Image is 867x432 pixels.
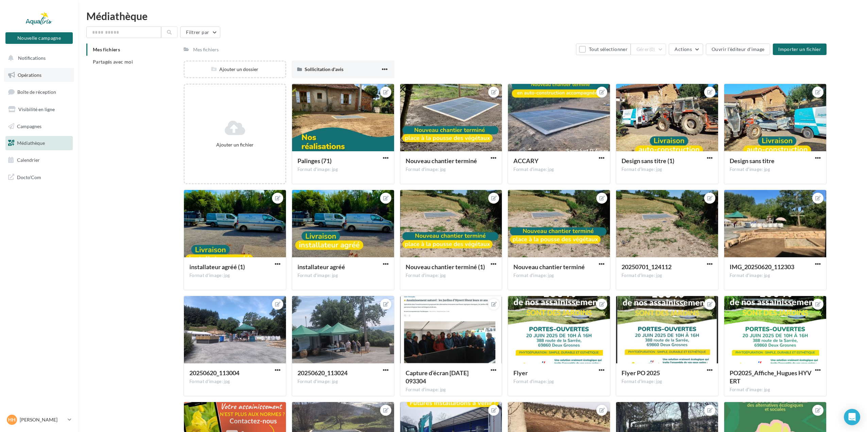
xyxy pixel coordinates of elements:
span: Palinges (71) [297,157,331,165]
div: Format d'image: jpg [297,379,389,385]
a: Docto'Com [4,170,74,184]
span: Sollicitation d'avis [305,66,343,72]
span: Nouveau chantier terminé [406,157,477,165]
button: Nouvelle campagne [5,32,73,44]
div: Format d'image: jpg [189,379,280,385]
span: installateur agréé [297,263,345,271]
span: Docto'Com [17,173,41,182]
div: Format d'image: jpg [406,273,497,279]
a: Médiathèque [4,136,74,150]
button: Notifications [4,51,71,65]
a: Boîte de réception [4,85,74,99]
span: Partagés avec moi [93,59,133,65]
span: Mes fichiers [93,47,120,52]
a: HH [PERSON_NAME] [5,413,73,426]
span: Design sans titre (1) [622,157,674,165]
button: Filtrer par [180,27,220,38]
span: Calendrier [17,157,40,163]
div: Format d'image: jpg [297,167,389,173]
span: Opérations [18,72,41,78]
div: Format d'image: jpg [406,167,497,173]
div: Médiathèque [86,11,859,21]
span: IMG_20250620_112303 [730,263,794,271]
span: Capture d’écran 2025-06-19 093304 [406,369,469,385]
div: Format d'image: jpg [730,387,821,393]
div: Open Intercom Messenger [844,409,860,425]
div: Format d'image: jpg [622,167,713,173]
div: Format d'image: jpg [297,273,389,279]
span: Notifications [18,55,46,61]
div: Format d'image: jpg [622,379,713,385]
span: 20250701_124112 [622,263,671,271]
button: Actions [669,44,703,55]
div: Format d'image: jpg [513,379,605,385]
span: Design sans titre [730,157,775,165]
button: Gérer(0) [631,44,666,55]
span: Actions [675,46,692,52]
div: Ajouter un dossier [185,66,285,73]
div: Format d'image: jpg [622,273,713,279]
p: [PERSON_NAME] [20,416,65,423]
a: Calendrier [4,153,74,167]
span: 20250620_113024 [297,369,347,377]
a: Campagnes [4,119,74,134]
button: Ouvrir l'éditeur d'image [706,44,770,55]
span: Boîte de réception [17,89,56,95]
a: Visibilité en ligne [4,102,74,117]
div: Format d'image: jpg [189,273,280,279]
span: installateur agréé (1) [189,263,245,271]
span: PO2025_Affiche_Hugues HYVERT [730,369,812,385]
div: Format d'image: jpg [730,167,821,173]
div: Format d'image: jpg [730,273,821,279]
span: HH [8,416,16,423]
button: Importer un fichier [773,44,827,55]
span: Visibilité en ligne [18,106,55,112]
div: Ajouter un fichier [187,141,283,148]
span: Nouveau chantier terminé [513,263,585,271]
span: Importer un fichier [778,46,821,52]
button: Tout sélectionner [576,44,630,55]
a: Opérations [4,68,74,82]
div: Mes fichiers [193,46,219,53]
span: Campagnes [17,123,41,129]
span: ACCARY [513,157,539,165]
span: Médiathèque [17,140,45,146]
span: 20250620_113004 [189,369,239,377]
span: Flyer PO 2025 [622,369,660,377]
span: Nouveau chantier terminé (1) [406,263,485,271]
div: Format d'image: jpg [513,167,605,173]
div: Format d'image: jpg [406,387,497,393]
span: Flyer [513,369,528,377]
div: Format d'image: jpg [513,273,605,279]
span: (0) [649,47,655,52]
